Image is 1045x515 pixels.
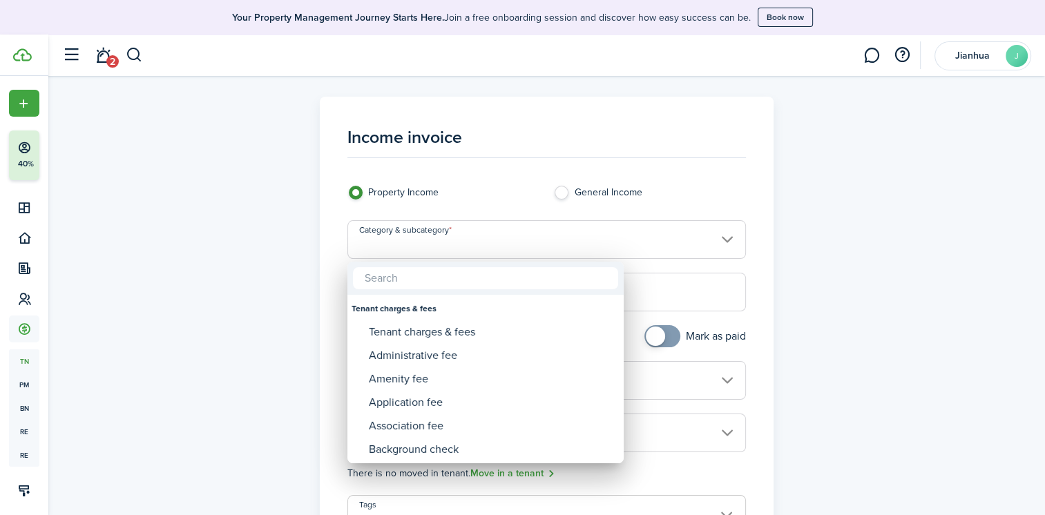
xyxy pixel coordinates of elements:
[369,320,613,344] div: Tenant charges & fees
[369,391,613,414] div: Application fee
[347,295,624,463] mbsc-wheel: Category & subcategory
[352,297,620,320] div: Tenant charges & fees
[369,414,613,438] div: Association fee
[369,438,613,461] div: Background check
[369,344,613,367] div: Administrative fee
[353,267,618,289] input: Search
[369,367,613,391] div: Amenity fee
